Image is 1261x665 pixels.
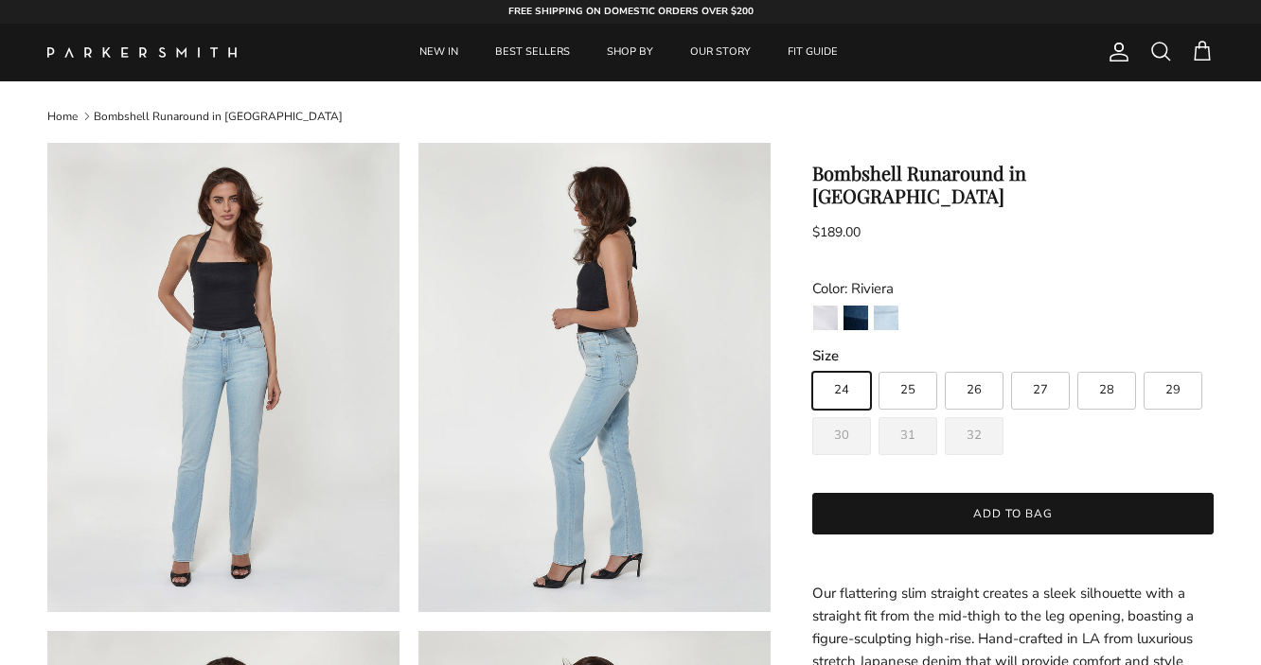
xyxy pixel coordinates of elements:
a: Stevie [843,305,869,337]
label: Sold out [879,417,937,455]
a: OUR STORY [673,24,768,81]
span: 31 [900,429,915,442]
img: Eternal White [813,306,838,330]
a: Eternal White [812,305,839,337]
button: Add to bag [812,493,1214,534]
strong: FREE SHIPPING ON DOMESTIC ORDERS OVER $200 [508,5,754,18]
a: Home [47,109,78,124]
h1: Bombshell Runaround in [GEOGRAPHIC_DATA] [812,162,1214,207]
a: BEST SELLERS [478,24,587,81]
span: 30 [834,429,849,442]
a: FIT GUIDE [771,24,855,81]
span: 27 [1033,384,1048,396]
img: Riviera [874,306,898,330]
a: Riviera [873,305,899,337]
nav: Breadcrumbs [47,108,1214,124]
span: 32 [967,429,982,442]
div: Color: Riviera [812,277,1214,300]
label: Sold out [812,417,871,455]
span: 29 [1165,384,1181,396]
span: 26 [967,384,982,396]
div: Primary [282,24,975,81]
span: 24 [834,384,849,396]
a: Bombshell Runaround in [GEOGRAPHIC_DATA] [94,109,343,124]
img: Stevie [844,306,868,330]
a: Account [1100,41,1130,63]
span: $189.00 [812,223,861,241]
a: NEW IN [402,24,475,81]
span: 28 [1099,384,1114,396]
img: Parker Smith [47,47,237,58]
legend: Size [812,346,839,366]
a: SHOP BY [590,24,670,81]
label: Sold out [945,417,1003,455]
span: 25 [900,384,915,396]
